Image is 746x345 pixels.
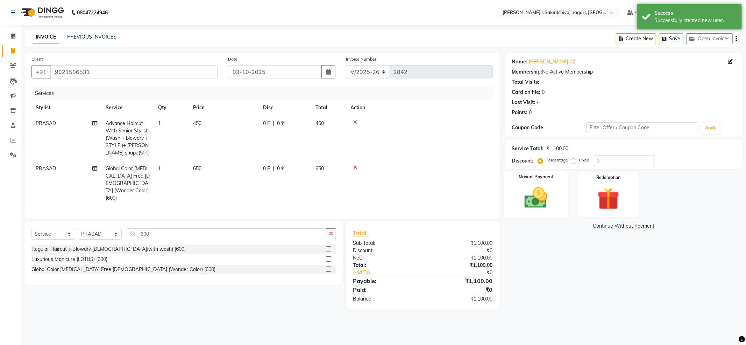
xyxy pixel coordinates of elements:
span: 650 [315,165,324,172]
span: Advance Haircut With Senior Stylist (Wash + blowdry + STYLE )+ [PERSON_NAME] shape(500) [106,120,150,156]
button: Apply [701,123,721,133]
div: Total: [348,262,423,269]
th: Action [346,100,493,116]
div: ₹1,100.00 [423,295,498,303]
label: Manual Payment [518,174,553,180]
div: ₹1,100.00 [423,262,498,269]
div: Total Visits: [512,78,540,86]
button: +91 [31,65,51,78]
div: ₹1,100.00 [423,254,498,262]
img: _cash.svg [517,185,555,211]
div: Membership: [512,68,542,76]
label: Date [228,56,237,62]
div: Paid: [348,285,423,294]
div: Discount: [348,247,423,254]
th: Stylist [31,100,101,116]
div: ₹1,100.00 [423,240,498,247]
label: Percentage [546,157,568,163]
div: 0 [529,109,532,116]
div: - [537,99,539,106]
div: Successfully created new user. [654,17,737,24]
span: 1 [158,120,161,126]
input: Enter Offer / Coupon Code [587,122,698,133]
input: Search by Name/Mobile/Email/Code [50,65,218,78]
label: Fixed [579,157,590,163]
span: 450 [315,120,324,126]
a: Continue Without Payment [506,222,741,230]
th: Service [101,100,154,116]
th: Disc [259,100,311,116]
span: Global Color [MEDICAL_DATA] Free [DEMOGRAPHIC_DATA] (Wonder Color) (600) [106,165,150,201]
img: _gift.svg [590,185,626,213]
div: Service Total: [512,145,544,152]
div: Points: [512,109,528,116]
div: ₹0 [423,285,498,294]
span: PRASAD [36,165,56,172]
b: 08047224946 [77,3,108,22]
th: Qty [154,100,189,116]
input: Search or Scan [127,228,326,239]
th: Price [189,100,259,116]
img: logo [18,3,66,22]
a: [PERSON_NAME] 02 [529,58,575,65]
div: Last Visit: [512,99,535,106]
label: Client [31,56,43,62]
span: 0 F [263,165,270,172]
div: Balance : [348,295,423,303]
span: PRASAD [36,120,56,126]
div: Regular Haircut + Blowdry [DEMOGRAPHIC_DATA](with wash) (600) [31,246,186,253]
div: Card on file: [512,89,541,96]
span: | [273,165,274,172]
span: 1 [158,165,161,172]
label: Invoice Number [346,56,376,62]
button: Save [659,33,683,44]
span: Total [353,229,369,236]
button: Open Invoices [686,33,733,44]
div: ₹0 [423,247,498,254]
span: 0 % [277,120,285,127]
a: Add Tip [348,269,435,276]
div: Coupon Code [512,124,587,131]
div: ₹1,100.00 [547,145,569,152]
div: Name: [512,58,528,65]
span: 650 [193,165,201,172]
span: 0 % [277,165,285,172]
div: Services [32,87,498,100]
div: Global Color [MEDICAL_DATA] Free [DEMOGRAPHIC_DATA] (Wonder Color) (600) [31,266,215,273]
div: Payable: [348,277,423,285]
div: ₹1,100.00 [423,277,498,285]
div: Luxurious Manicure (LOTUS) (600) [31,256,107,263]
span: | [273,120,274,127]
div: Discount: [512,157,534,165]
div: No Active Membership [512,68,736,76]
span: 0 F [263,120,270,127]
div: Sub Total: [348,240,423,247]
span: 450 [193,120,201,126]
a: PREVIOUS INVOICES [67,34,116,40]
div: Net: [348,254,423,262]
button: Create New [616,33,656,44]
th: Total [311,100,346,116]
div: 0 [542,89,545,96]
div: Success [654,9,737,17]
a: INVOICE [33,31,59,43]
div: ₹0 [435,269,498,276]
label: Redemption [596,174,620,181]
